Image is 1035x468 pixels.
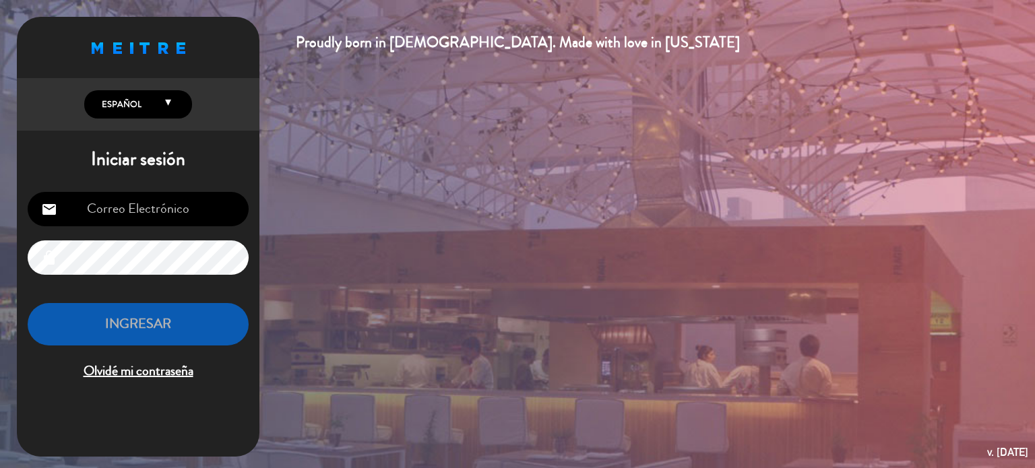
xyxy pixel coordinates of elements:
i: email [41,201,57,218]
input: Correo Electrónico [28,192,249,226]
h1: Iniciar sesión [17,148,259,171]
button: INGRESAR [28,303,249,345]
div: v. [DATE] [987,443,1028,461]
span: Español [98,98,142,111]
i: lock [41,250,57,266]
span: Olvidé mi contraseña [28,360,249,382]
